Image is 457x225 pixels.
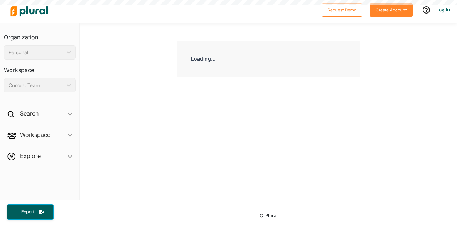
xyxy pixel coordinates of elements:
[20,109,39,117] h2: Search
[260,213,277,218] small: © Plural
[436,6,450,13] a: Log In
[16,209,39,215] span: Export
[322,3,362,17] button: Request Demo
[4,27,76,42] h3: Organization
[370,3,413,17] button: Create Account
[177,41,360,77] div: Loading...
[9,82,64,89] div: Current Team
[7,204,54,220] button: Export
[4,60,76,75] h3: Workspace
[9,49,64,56] div: Personal
[322,6,362,13] a: Request Demo
[370,6,413,13] a: Create Account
